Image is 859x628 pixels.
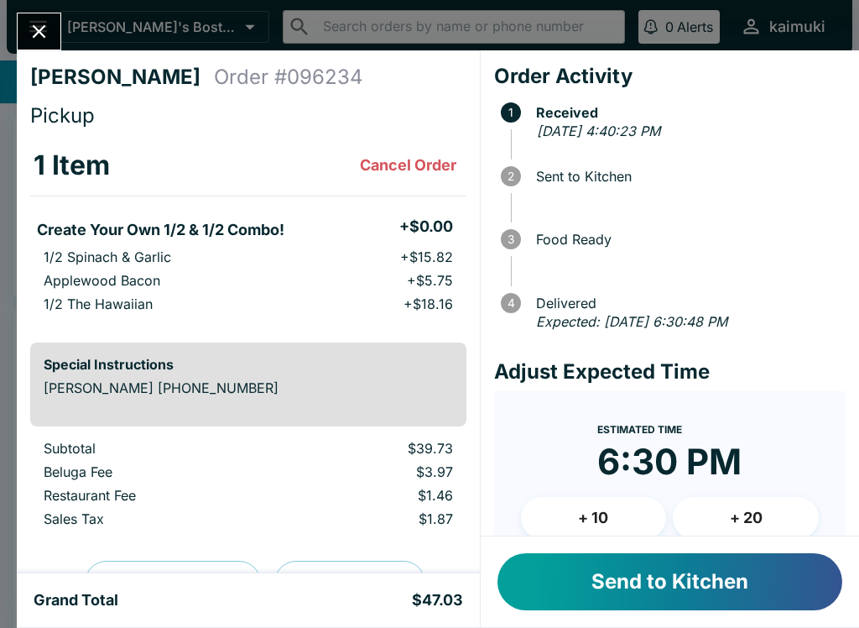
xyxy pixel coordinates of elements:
[497,553,842,610] button: Send to Kitchen
[536,313,727,330] em: Expected: [DATE] 6:30:48 PM
[507,296,514,310] text: 4
[508,233,514,246] text: 3
[30,103,95,128] span: Pickup
[44,356,453,373] h6: Special Instructions
[528,169,846,184] span: Sent to Kitchen
[353,149,463,182] button: Cancel Order
[44,249,171,265] p: 1/2 Spinach & Garlic
[289,487,453,504] p: $1.46
[399,217,453,237] h5: + $0.00
[274,561,425,604] button: Print Receipt
[400,249,453,265] p: + $15.82
[289,463,453,480] p: $3.97
[30,440,466,534] table: orders table
[537,123,660,139] em: [DATE] 4:40:23 PM
[44,487,263,504] p: Restaurant Fee
[597,440,742,484] time: 6:30 PM
[34,149,110,182] h3: 1 Item
[508,106,513,119] text: 1
[214,65,363,90] h4: Order # 096234
[521,497,667,539] button: + 10
[528,232,846,247] span: Food Ready
[407,272,453,289] p: + $5.75
[30,135,466,329] table: orders table
[528,296,846,311] span: Delivered
[44,379,453,396] p: [PERSON_NAME] [PHONE_NUMBER]
[508,170,514,183] text: 2
[85,561,261,604] button: Preview Receipt
[44,440,263,457] p: Subtotal
[494,64,846,89] h4: Order Activity
[44,272,160,289] p: Applewood Bacon
[494,359,846,385] h4: Adjust Expected Time
[34,590,118,610] h5: Grand Total
[528,105,846,120] span: Received
[44,296,153,312] p: 1/2 The Hawaiian
[673,497,819,539] button: + 20
[44,463,263,480] p: Beluga Fee
[30,65,214,90] h4: [PERSON_NAME]
[403,296,453,312] p: + $18.16
[37,220,284,240] h5: Create Your Own 1/2 & 1/2 Combo!
[289,440,453,457] p: $39.73
[289,510,453,527] p: $1.87
[597,423,682,436] span: Estimated Time
[44,510,263,527] p: Sales Tax
[18,13,60,50] button: Close
[412,590,463,610] h5: $47.03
